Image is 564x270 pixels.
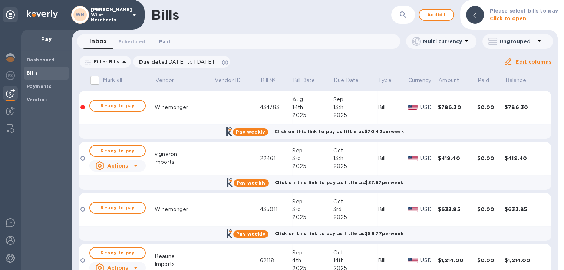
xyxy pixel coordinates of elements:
span: Ready to pay [96,146,139,155]
span: Due Date [334,77,368,84]
p: Paid [478,77,489,84]
p: Due date : [139,58,218,65]
div: Oct [333,198,377,206]
span: Balance [505,77,536,84]
b: Dashboard [27,57,55,63]
div: $0.00 [477,257,505,264]
span: [DATE] to [DATE] [166,59,214,65]
div: 62118 [260,257,292,264]
p: Vendor ID [215,77,241,84]
div: imports [155,158,214,166]
b: Click to open [490,16,527,21]
button: Ready to pay [89,202,146,214]
div: $0.00 [477,155,505,162]
b: Pay weekly [236,129,265,135]
div: Oct [333,249,377,257]
div: $633.85 [505,206,544,213]
b: WM [76,12,85,17]
div: Aug [292,96,333,104]
p: Amount [438,77,459,84]
span: Inbox [89,36,107,47]
span: Paid [159,38,170,45]
div: Sep [292,147,333,155]
div: 2025 [292,213,333,221]
div: Sep [333,96,377,104]
b: Vendors [27,97,48,102]
b: Click on this link to pay as little as $37.57 per week [275,180,403,185]
p: Vendor [155,77,174,84]
img: USD [408,258,418,263]
span: Bill Date [293,77,324,84]
div: $786.30 [438,104,477,111]
span: Bill № [261,77,286,84]
span: Ready to pay [96,203,139,212]
div: 2025 [333,111,377,119]
div: Sep [292,198,333,206]
img: USD [408,156,418,161]
div: Bill [377,206,408,213]
b: Bills [27,70,38,76]
div: $419.40 [505,155,544,162]
div: Bill [377,257,408,264]
button: Ready to pay [89,247,146,259]
img: USD [408,105,418,110]
div: Winemonger [155,104,214,111]
div: 434783 [260,104,292,111]
p: Bill № [261,77,276,84]
div: 2025 [333,213,377,221]
p: USD [420,155,438,162]
span: Vendor [155,77,184,84]
span: Type [378,77,401,84]
b: Click on this link to pay as little as $70.42 per week [274,129,403,134]
span: Add bill [425,10,448,19]
img: Foreign exchange [6,71,15,80]
div: 3rd [292,206,333,213]
p: Bill Date [293,77,315,84]
div: $786.30 [505,104,544,111]
div: $0.00 [477,206,505,213]
img: Logo [27,10,58,18]
p: Multi currency [423,38,462,45]
p: Filter Bills [91,58,120,65]
div: Due date:[DATE] to [DATE] [133,56,230,68]
b: Click on this link to pay as little as $56.77 per week [274,231,403,236]
p: [PERSON_NAME] Wine Merchants [91,7,128,23]
button: Addbill [419,9,454,21]
div: $0.00 [477,104,505,111]
div: 13th [333,104,377,111]
button: Ready to pay [89,145,146,157]
span: Amount [438,77,469,84]
button: Ready to pay [89,100,146,112]
div: Beaune [155,253,214,260]
div: $633.85 [438,206,477,213]
div: 3rd [333,206,377,213]
span: Currency [408,77,431,84]
img: USD [408,207,418,212]
p: Due Date [334,77,359,84]
div: Bill [377,104,408,111]
div: 435011 [260,206,292,213]
div: 2025 [292,162,333,170]
p: Mark all [103,76,122,84]
div: Bill [377,155,408,162]
p: Pay [27,36,66,43]
p: Type [378,77,392,84]
p: USD [420,104,438,111]
div: 14th [292,104,333,111]
span: Ready to pay [96,101,139,110]
div: 3rd [292,155,333,162]
p: Ungrouped [499,38,535,45]
div: Sep [292,249,333,257]
u: Actions [107,163,128,169]
div: $1,214.00 [438,257,477,264]
div: 22461 [260,155,292,162]
div: 13th [333,155,377,162]
div: Imports [155,260,214,268]
div: 2025 [292,111,333,119]
b: Pay weekly [237,180,266,186]
p: USD [420,206,438,213]
div: Unpin categories [3,7,18,22]
div: $419.40 [438,155,477,162]
span: Vendor ID [215,77,250,84]
div: $1,214.00 [505,257,544,264]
